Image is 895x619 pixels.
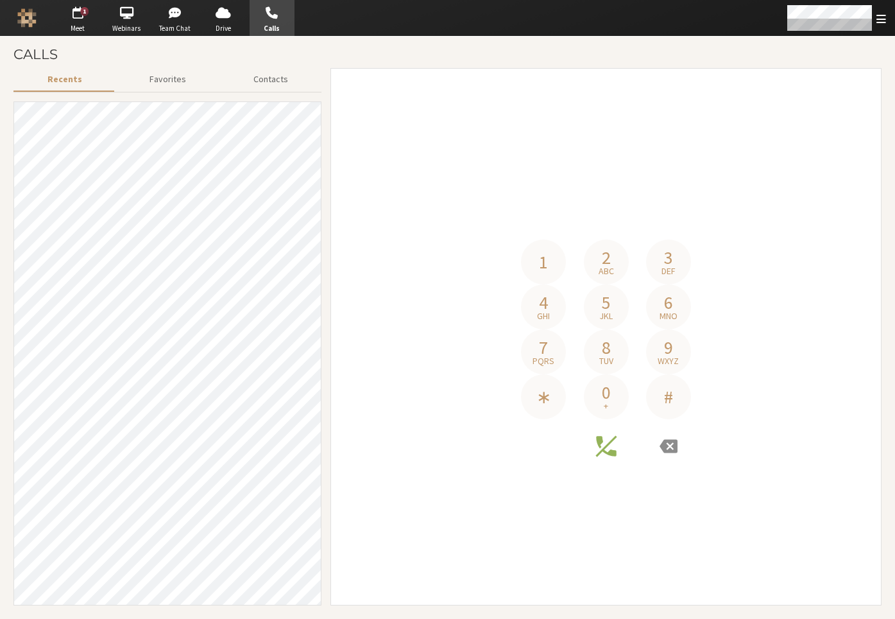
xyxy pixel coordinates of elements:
button: Contacts [219,68,321,91]
span: 2 [602,248,611,266]
span: + [604,401,608,410]
span: ghi [537,311,550,320]
h4: Phone number [516,200,696,239]
span: ∗ [536,388,551,406]
span: abc [599,266,614,275]
span: jkl [599,311,613,320]
button: 9wxyz [646,329,691,374]
img: Iotum [17,8,37,28]
button: 4ghi [521,284,566,329]
span: 5 [602,293,611,311]
span: 4 [539,293,548,311]
span: mno [660,311,678,320]
span: Webinars [104,23,149,34]
iframe: Chat [863,586,885,610]
button: 7pqrs [521,329,566,374]
button: 8tuv [584,329,629,374]
span: 3 [664,248,673,266]
span: Meet [55,23,100,34]
h3: Calls [13,47,882,62]
span: 8 [602,338,611,356]
span: 0 [602,383,611,401]
button: 5jkl [584,284,629,329]
span: pqrs [533,356,554,365]
span: wxyz [658,356,679,365]
button: Favorites [115,68,219,91]
span: tuv [599,356,613,365]
span: Drive [201,23,246,34]
button: 2abc [584,240,629,284]
button: ∗ [521,374,566,419]
span: 9 [664,338,673,356]
span: 1 [539,253,548,271]
button: 1 [521,240,566,284]
button: # [646,374,691,419]
span: 6 [664,293,673,311]
div: 1 [81,7,89,16]
button: 3def [646,240,691,284]
span: # [664,388,673,406]
span: Team Chat [153,23,198,34]
button: Recents [13,68,115,91]
span: Calls [250,23,294,34]
span: 7 [539,338,548,356]
span: def [661,266,676,275]
button: 6mno [646,284,691,329]
button: 0+ [584,374,629,419]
